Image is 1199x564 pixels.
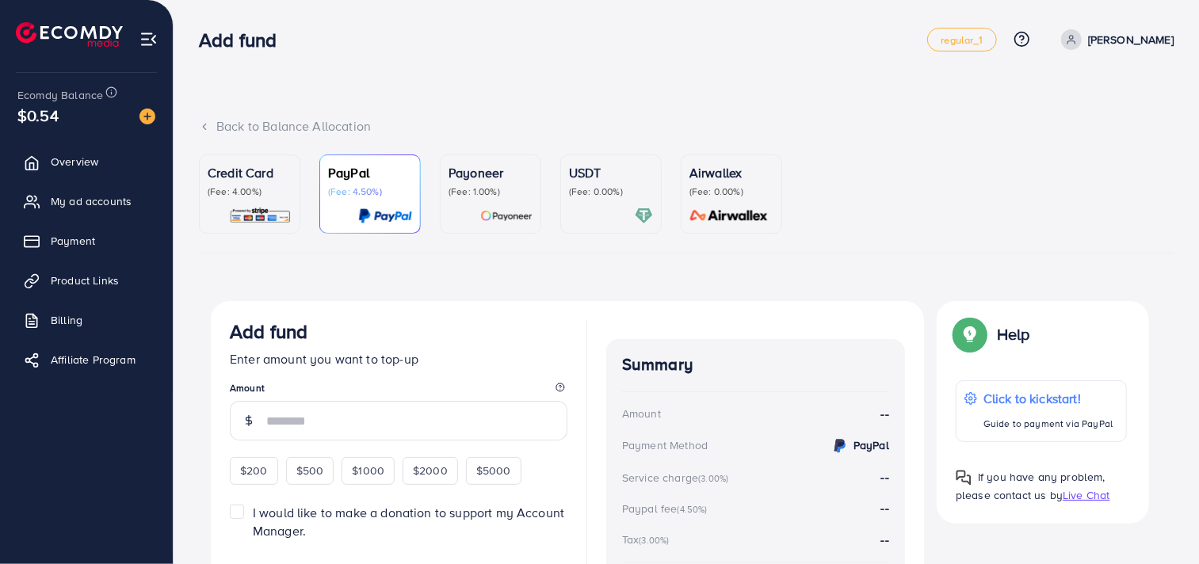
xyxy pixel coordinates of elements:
span: $500 [296,463,324,478]
h3: Add fund [230,320,307,343]
div: Amount [622,406,661,421]
h4: Summary [622,355,889,375]
img: logo [16,22,123,47]
img: Popup guide [956,470,972,486]
span: Payment [51,233,95,249]
strong: -- [881,499,889,516]
iframe: Chat [1132,493,1187,552]
span: I would like to make a donation to support my Account Manager. [253,504,564,539]
img: Popup guide [956,320,984,349]
small: (4.50%) [678,503,708,516]
a: Payment [12,225,161,257]
p: Help [997,325,1030,344]
p: Credit Card [208,163,292,182]
a: Product Links [12,265,161,296]
strong: -- [881,531,889,548]
div: Tax [622,532,674,547]
img: card [635,207,653,225]
div: Back to Balance Allocation [199,117,1174,135]
span: $5000 [476,463,511,478]
strong: -- [881,468,889,486]
p: Payoneer [449,163,533,182]
span: My ad accounts [51,193,132,209]
span: Affiliate Program [51,352,136,368]
span: $200 [240,463,268,478]
img: card [229,207,292,225]
div: Service charge [622,470,733,486]
img: card [685,207,773,225]
a: Overview [12,146,161,177]
legend: Amount [230,381,567,401]
span: Overview [51,154,98,170]
strong: -- [881,405,889,423]
span: $0.54 [17,104,59,127]
p: Click to kickstart! [983,389,1113,408]
strong: PayPal [853,437,889,453]
img: menu [139,30,158,48]
span: regular_1 [941,35,983,45]
a: Billing [12,304,161,336]
p: [PERSON_NAME] [1088,30,1174,49]
p: Enter amount you want to top-up [230,349,567,368]
img: credit [831,436,850,455]
p: Guide to payment via PayPal [983,414,1113,433]
div: Payment Method [622,437,708,453]
a: [PERSON_NAME] [1055,29,1174,50]
span: $1000 [352,463,384,478]
span: Live Chat [1063,487,1109,503]
img: image [139,109,155,124]
span: If you have any problem, please contact us by [956,469,1105,503]
span: Product Links [51,272,119,288]
div: Paypal fee [622,501,712,516]
span: Ecomdy Balance [17,87,103,103]
a: regular_1 [927,28,996,51]
h3: Add fund [199,29,289,51]
p: (Fee: 1.00%) [449,185,533,198]
a: Affiliate Program [12,344,161,375]
a: My ad accounts [12,185,161,217]
p: (Fee: 0.00%) [569,185,653,198]
p: USDT [569,163,653,182]
span: Billing [51,312,82,328]
p: (Fee: 4.00%) [208,185,292,198]
img: card [358,207,412,225]
p: (Fee: 4.50%) [328,185,412,198]
small: (3.00%) [639,534,669,547]
p: PayPal [328,163,412,182]
span: $2000 [413,463,448,478]
p: Airwallex [689,163,773,182]
small: (3.00%) [698,472,728,485]
p: (Fee: 0.00%) [689,185,773,198]
img: card [480,207,533,225]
